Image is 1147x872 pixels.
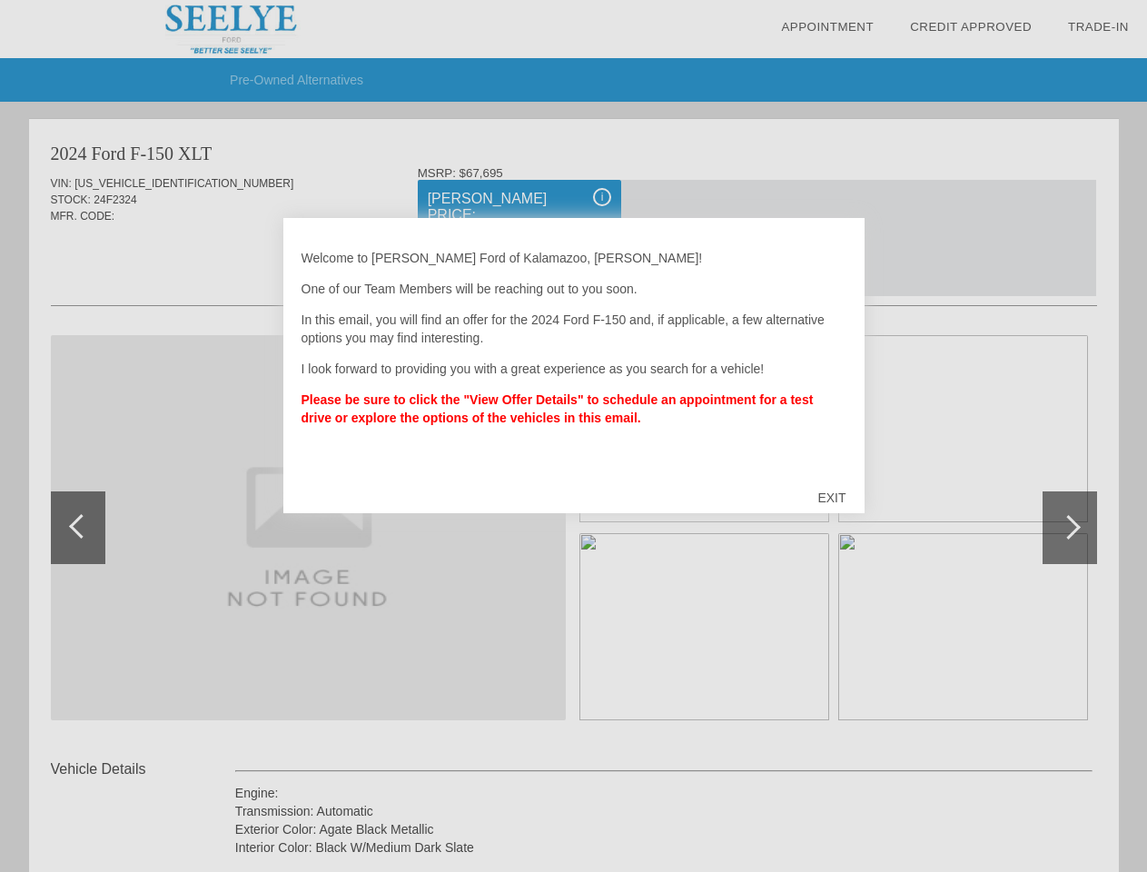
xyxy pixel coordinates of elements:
[781,20,874,34] a: Appointment
[302,392,814,425] strong: Please be sure to click the "View Offer Details" to schedule an appointment for a test drive or e...
[799,471,864,525] div: EXIT
[1068,20,1129,34] a: Trade-In
[302,311,846,347] p: In this email, you will find an offer for the 2024 Ford F-150 and, if applicable, a few alternati...
[302,249,846,267] p: Welcome to [PERSON_NAME] Ford of Kalamazoo, [PERSON_NAME]!
[910,20,1032,34] a: Credit Approved
[302,360,846,378] p: I look forward to providing you with a great experience as you search for a vehicle!
[302,280,846,298] p: One of our Team Members will be reaching out to you soon.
